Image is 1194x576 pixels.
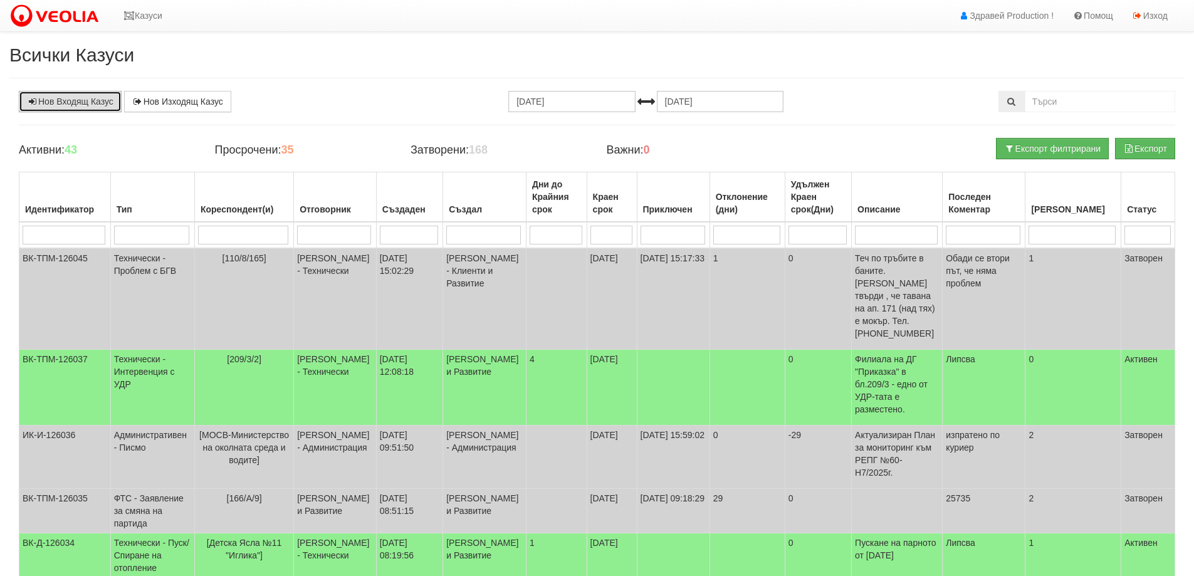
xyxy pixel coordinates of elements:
td: 0 [785,350,851,426]
div: [PERSON_NAME] [1029,201,1118,218]
td: [DATE] 12:08:18 [376,350,443,426]
div: Удължен Краен срок(Дни) [788,175,848,218]
td: [PERSON_NAME] и Развитие [294,489,376,533]
td: 1 [710,248,785,350]
th: Описание: No sort applied, activate to apply an ascending sort [852,172,943,223]
td: Технически - Интервенция с УДР [110,350,194,426]
span: изпратено по куриер [946,430,1000,453]
span: Липсва [946,538,975,548]
td: 29 [710,489,785,533]
th: Тип: No sort applied, activate to apply an ascending sort [110,172,194,223]
td: ФТС - Заявление за смяна на партида [110,489,194,533]
div: Тип [114,201,191,218]
td: [DATE] [587,350,637,426]
td: 0 [710,426,785,489]
p: Филиала на ДГ "Приказка" в бл.209/3 - едно от УДР-тата е разместено. [855,353,939,416]
h4: Просрочени: [214,144,391,157]
b: 35 [281,144,293,156]
td: [PERSON_NAME] - Администрация [294,426,376,489]
td: [DATE] 15:17:33 [637,248,710,350]
div: Приключен [641,201,706,218]
th: Създал: No sort applied, activate to apply an ascending sort [443,172,526,223]
td: ИК-И-126036 [19,426,111,489]
td: Технически - Проблем с БГВ [110,248,194,350]
span: [110/8/165] [223,253,266,263]
td: -29 [785,426,851,489]
td: [DATE] 15:59:02 [637,426,710,489]
div: Последен Коментар [946,188,1022,218]
b: 0 [644,144,650,156]
b: 168 [469,144,488,156]
th: Идентификатор: No sort applied, activate to apply an ascending sort [19,172,111,223]
th: Отговорник: No sort applied, activate to apply an ascending sort [294,172,376,223]
td: 0 [1025,350,1121,426]
td: [PERSON_NAME] - Администрация [443,426,526,489]
td: 0 [785,489,851,533]
a: Нов Изходящ Казус [124,91,231,112]
th: Приключен: No sort applied, activate to apply an ascending sort [637,172,710,223]
td: [PERSON_NAME] - Технически [294,350,376,426]
span: 25735 [946,493,970,503]
td: Затворен [1121,489,1175,533]
p: Теч по тръбите в баните. [PERSON_NAME] твърди , че тавана на ап. 171 (над тях) е мокър. Тел.[PHON... [855,252,939,340]
th: Брой Файлове: No sort applied, activate to apply an ascending sort [1025,172,1121,223]
b: 43 [65,144,77,156]
td: [DATE] 08:51:15 [376,489,443,533]
td: Активен [1121,350,1175,426]
th: Дни до Крайния срок: No sort applied, activate to apply an ascending sort [526,172,587,223]
span: Обади се втори път, че няма проблем [946,253,1010,288]
td: [DATE] [587,489,637,533]
td: [DATE] 09:51:50 [376,426,443,489]
span: 1 [530,538,535,548]
td: Административен - Писмо [110,426,194,489]
p: Актуализиран План за мониторинг към РЕПГ №60-Н7/2025г. [855,429,939,479]
td: [PERSON_NAME] и Развитие [443,350,526,426]
td: Затворен [1121,426,1175,489]
td: Затворен [1121,248,1175,350]
span: [МОСВ-Министерство на околната среда и водите] [199,430,289,465]
div: Отговорник [297,201,372,218]
div: Дни до Крайния срок [530,175,584,218]
span: [209/3/2] [227,354,261,364]
td: 1 [1025,248,1121,350]
td: ВК-ТПМ-126037 [19,350,111,426]
td: [DATE] 15:02:29 [376,248,443,350]
td: [PERSON_NAME] - Технически [294,248,376,350]
td: ВК-ТПМ-126035 [19,489,111,533]
td: [PERSON_NAME] и Развитие [443,489,526,533]
th: Кореспондент(и): No sort applied, activate to apply an ascending sort [194,172,293,223]
span: Липсва [946,354,975,364]
div: Статус [1124,201,1171,218]
button: Експорт [1115,138,1175,159]
img: VeoliaLogo.png [9,3,105,29]
div: Отклонение (дни) [713,188,782,218]
th: Последен Коментар: No sort applied, activate to apply an ascending sort [943,172,1025,223]
button: Експорт филтрирани [996,138,1109,159]
td: [DATE] [587,248,637,350]
td: 0 [785,248,851,350]
span: 4 [530,354,535,364]
div: Създал [446,201,523,218]
td: [DATE] [587,426,637,489]
p: Пускане на парното от [DATE] [855,537,939,562]
span: [Детска Ясла №11 "Иглика"] [207,538,282,560]
h4: Затворени: [411,144,587,157]
div: Идентификатор [23,201,107,218]
a: Нов Входящ Казус [19,91,122,112]
th: Удължен Краен срок(Дни): No sort applied, activate to apply an ascending sort [785,172,851,223]
th: Отклонение (дни): No sort applied, activate to apply an ascending sort [710,172,785,223]
h4: Активни: [19,144,196,157]
div: Краен срок [590,188,634,218]
td: [PERSON_NAME] - Клиенти и Развитие [443,248,526,350]
div: Създаден [380,201,440,218]
th: Създаден: No sort applied, activate to apply an ascending sort [376,172,443,223]
th: Статус: No sort applied, activate to apply an ascending sort [1121,172,1175,223]
h4: Важни: [606,144,783,157]
th: Краен срок: No sort applied, activate to apply an ascending sort [587,172,637,223]
div: Описание [855,201,939,218]
td: ВК-ТПМ-126045 [19,248,111,350]
div: Кореспондент(и) [198,201,290,218]
h2: Всички Казуси [9,45,1185,65]
td: 2 [1025,426,1121,489]
td: [DATE] 09:18:29 [637,489,710,533]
